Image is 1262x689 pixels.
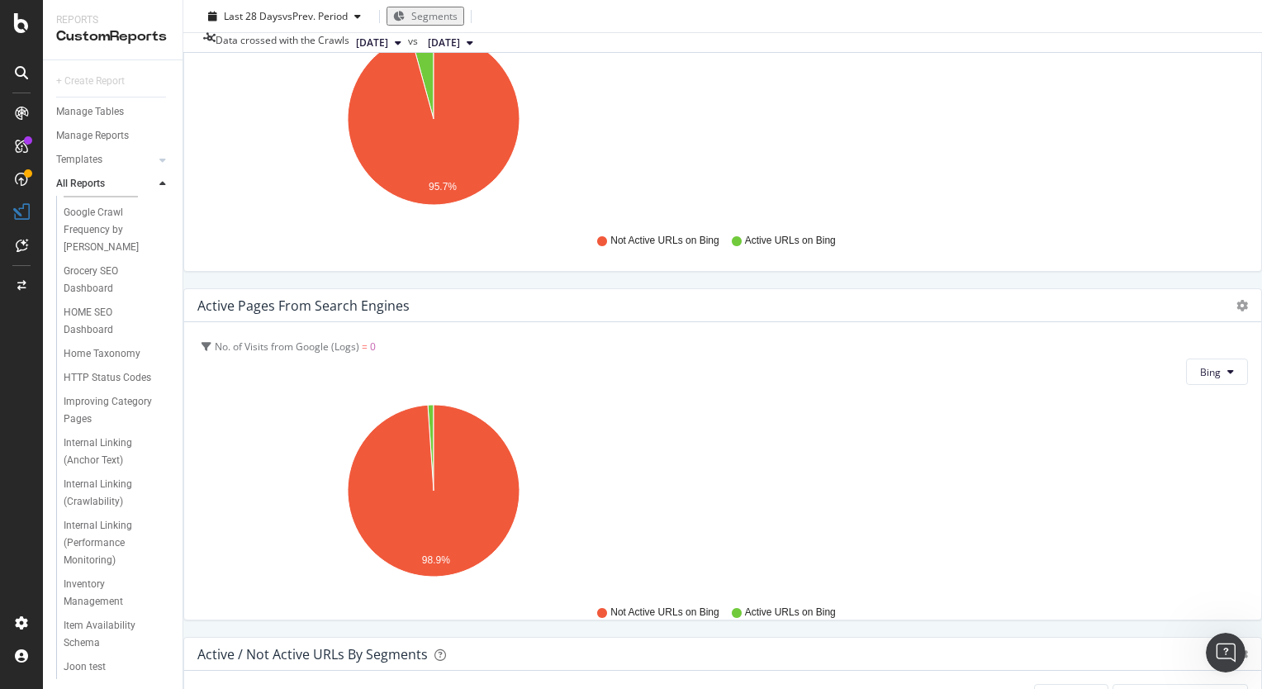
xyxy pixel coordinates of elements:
[745,606,836,620] span: Active URLs on Bing
[197,398,670,590] svg: A chart.
[64,476,171,511] a: Internal Linking (Crawlability)
[422,554,450,566] text: 98.9%
[197,26,670,218] svg: A chart.
[64,435,171,469] a: Internal Linking (Anchor Text)
[64,345,140,363] div: Home Taxonomy
[64,517,162,569] div: Internal Linking (Performance Monitoring)
[56,151,102,169] div: Templates
[282,9,348,23] span: vs Prev. Period
[56,151,154,169] a: Templates
[64,204,163,256] div: Google Crawl Frequency by Depth
[197,8,372,24] button: Last 28 DaysvsPrev. Period
[56,127,129,145] div: Manage Reports
[56,103,171,121] a: Manage Tables
[64,617,171,652] a: Item Availability Schema
[56,27,169,46] div: CustomReports
[64,263,157,297] div: Grocery SEO Dashboard
[64,263,171,297] a: Grocery SEO Dashboard
[64,658,106,676] div: Joon test
[428,36,460,50] span: 2025 Sep. 8th
[408,34,421,49] span: vs
[56,73,171,90] a: + Create Report
[64,304,156,339] div: HOME SEO Dashboard
[216,33,349,53] div: Data crossed with the Crawls
[197,646,428,663] div: Active / Not Active URLs by Segments
[64,304,171,339] a: HOME SEO Dashboard
[224,9,282,23] span: Last 28 Days
[1236,300,1248,311] div: gear
[64,204,171,256] a: Google Crawl Frequency by [PERSON_NAME]
[56,175,105,192] div: All Reports
[64,517,171,569] a: Internal Linking (Performance Monitoring)
[1206,633,1245,672] iframe: Intercom live chat
[56,127,171,145] a: Manage Reports
[183,288,1262,620] div: Active pages from Search EnginesgeargearNo. of Visits from Google (Logs) = 0BingA chart.Not Activ...
[610,234,719,248] span: Not Active URLs on Bing
[370,340,376,354] span: 0
[56,103,124,121] div: Manage Tables
[64,658,171,676] a: Joon test
[64,435,159,469] div: Internal Linking (Anchor Text)
[362,340,368,354] span: =
[64,393,158,428] div: Improving Category Pages
[429,181,457,192] text: 95.7%
[421,33,480,53] button: [DATE]
[387,7,464,26] button: Segments
[64,369,171,387] a: HTTP Status Codes
[215,340,359,354] span: No. of Visits from Google (Logs)
[56,175,154,192] a: All Reports
[1186,359,1248,385] button: Bing
[356,36,388,50] span: 2025 Oct. 6th
[64,345,171,363] a: Home Taxonomy
[197,297,410,314] div: Active pages from Search Engines
[64,617,157,652] div: Item Availability Schema
[64,393,171,428] a: Improving Category Pages
[610,606,719,620] span: Not Active URLs on Bing
[411,9,458,23] span: Segments
[64,369,151,387] div: HTTP Status Codes
[56,13,169,27] div: Reports
[745,234,836,248] span: Active URLs on Bing
[1200,365,1221,379] span: Bing
[64,576,171,611] a: Inventory Management
[349,33,408,53] button: [DATE]
[64,576,156,611] div: Inventory Management
[56,73,125,90] div: + Create Report
[64,476,159,511] div: Internal Linking (Crawlability)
